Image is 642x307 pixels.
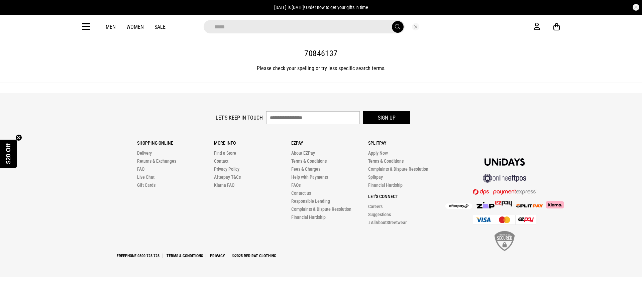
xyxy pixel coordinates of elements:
[291,150,315,156] a: About EZPay
[368,174,383,180] a: Splitpay
[5,143,12,164] span: $20 Off
[137,140,214,146] p: Shopping Online
[291,198,330,204] a: Responsible Lending
[137,174,154,180] a: Live Chat
[214,174,241,180] a: Afterpay T&Cs
[126,24,144,30] a: Women
[15,134,22,141] button: Close teaser
[291,174,328,180] a: Help with Payments
[543,201,564,208] img: Klarna
[5,3,25,23] button: Open LiveChat chat widget
[291,206,351,212] a: Complaints & Dispute Resolution
[106,24,116,30] a: Men
[412,23,419,30] button: Close search
[291,166,320,172] a: Fees & Charges
[216,115,263,121] label: Let's keep in touch
[473,215,536,225] img: Cards
[485,158,525,166] img: Unidays
[137,158,176,164] a: Returns & Exchanges
[368,212,391,217] a: Suggestions
[207,254,228,258] a: Privacy
[483,174,526,183] img: online eftpos
[363,111,410,124] button: Sign up
[214,140,291,146] p: More Info
[476,202,495,208] img: Zip
[114,254,163,258] a: Freephone 0800 728 728
[473,189,536,195] img: DPS
[82,48,560,59] h1: 70846137
[445,203,472,209] img: Afterpay
[291,182,301,188] a: FAQs
[291,214,326,220] a: Financial Hardship
[368,140,445,146] p: Splitpay
[291,140,368,146] p: Ezpay
[291,190,311,196] a: Contact us
[495,201,512,206] img: Splitpay
[368,158,404,164] a: Terms & Conditions
[368,166,428,172] a: Complaints & Dispute Resolution
[368,220,407,225] a: #AllAboutStreetwear
[82,64,560,72] h4: Please check your spelling or try less specific search terms.
[137,150,152,156] a: Delivery
[368,150,388,156] a: Apply Now
[214,166,239,172] a: Privacy Policy
[291,158,327,164] a: Terms & Conditions
[214,182,234,188] a: Klarna FAQ
[368,182,403,188] a: Financial Hardship
[516,204,543,207] img: Splitpay
[137,182,155,188] a: Gift Cards
[137,166,144,172] a: FAQ
[154,24,166,30] a: Sale
[368,194,445,199] p: Let's Connect
[229,254,279,258] a: ©2025 Red Rat Clothing
[164,254,206,258] a: Terms & Conditions
[274,5,368,10] span: [DATE] is [DATE]! Order now to get your gifts in time
[368,204,383,209] a: Careers
[214,158,228,164] a: Contact
[214,150,236,156] a: Find a Store
[495,231,515,251] img: SSL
